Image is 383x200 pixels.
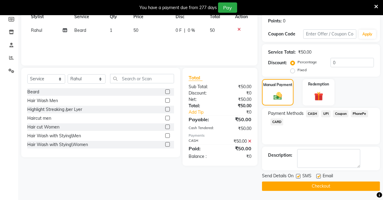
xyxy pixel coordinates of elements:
span: Email [323,173,333,180]
span: CASH [306,110,319,117]
a: Add Tip [184,109,226,115]
span: Rahul [31,28,42,33]
th: Service [71,10,106,24]
div: ₹50.00 [220,116,256,123]
img: _gift.svg [311,91,326,102]
th: Action [231,10,251,24]
div: Cash Tendered: [184,125,220,132]
span: 0 F [176,27,182,34]
div: ₹50.00 [220,96,256,103]
th: Price [130,10,172,24]
div: Payments [189,133,251,138]
div: 0 [283,18,285,24]
div: Hair Wash Men [27,98,58,104]
div: ₹0 [220,90,256,96]
div: Hair cut Women [27,124,59,130]
div: Discount: [268,60,287,66]
span: Total [189,75,203,81]
span: Coupon [333,110,348,117]
div: Paid: [184,145,220,152]
button: Checkout [262,182,380,191]
span: 50 [133,28,138,33]
div: ₹50.00 [220,84,256,90]
div: ₹50.00 [298,49,311,55]
div: Coupon Code [268,31,303,37]
div: ₹0 [226,109,256,115]
span: 50 [210,28,215,33]
div: Beard [27,89,39,95]
th: Disc [172,10,206,24]
div: Description: [268,152,292,158]
div: Hair Wash with Stying\Men [27,133,81,139]
div: You have a payment due from 277 days [139,5,217,11]
div: ₹0 [220,153,256,160]
button: Apply [359,30,376,39]
div: Payable: [184,116,220,123]
button: Pay [218,2,237,13]
input: Enter Offer / Coupon Code [303,29,356,39]
label: Percentage [297,59,317,65]
span: Send Details On [262,173,294,180]
div: Sub Total: [184,84,220,90]
span: SMS [302,173,311,180]
th: Qty [106,10,130,24]
span: 1 [110,28,112,33]
div: Balance : [184,153,220,160]
span: 0 % [188,27,195,34]
div: ₹50.00 [220,145,256,152]
div: Discount: [184,90,220,96]
span: Beard [74,28,86,33]
div: ₹50.00 [220,138,256,145]
img: _cash.svg [271,91,285,101]
div: Service Total: [268,49,296,55]
label: Manual Payment [263,82,292,88]
div: Total: [184,103,220,109]
span: CARD [270,118,284,125]
th: Stylist [27,10,71,24]
div: ₹50.00 [220,103,256,109]
input: Search or Scan [110,74,174,83]
div: ₹50.00 [220,125,256,132]
span: Payment Methods [268,110,304,117]
span: UPI [321,110,331,117]
span: PhonePe [351,110,368,117]
div: Points: [268,18,282,24]
div: CASH [184,138,220,145]
div: Haircut men [27,115,51,122]
label: Redemption [308,82,329,87]
div: Highlight Streaking /per Lyer [27,106,82,113]
div: Net: [184,96,220,103]
div: Hair Wash with Stying\Women [27,142,88,148]
label: Fixed [297,67,307,73]
th: Total [206,10,231,24]
span: | [184,27,185,34]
